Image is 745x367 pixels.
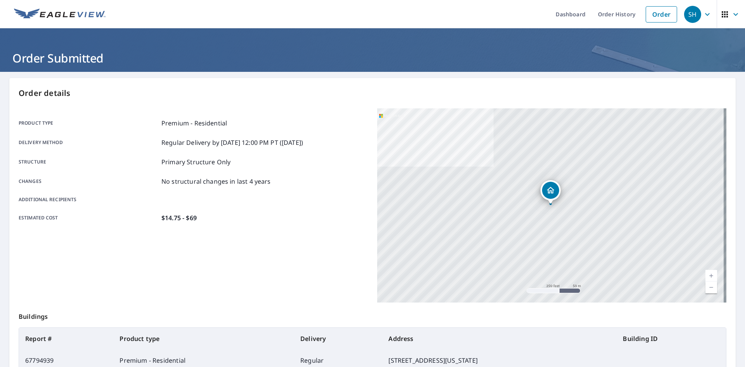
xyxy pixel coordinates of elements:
[617,328,726,350] th: Building ID
[19,303,726,327] p: Buildings
[294,328,382,350] th: Delivery
[161,213,197,223] p: $14.75 - $69
[705,270,717,282] a: Current Level 17, Zoom In
[14,9,106,20] img: EV Logo
[161,157,230,167] p: Primary Structure Only
[9,50,736,66] h1: Order Submitted
[646,6,677,23] a: Order
[684,6,701,23] div: SH
[19,138,158,147] p: Delivery method
[705,282,717,293] a: Current Level 17, Zoom Out
[19,87,726,99] p: Order details
[541,180,561,204] div: Dropped pin, building 1, Residential property, 622 Madison St NW Washington, DC 20011
[19,328,113,350] th: Report #
[161,138,303,147] p: Regular Delivery by [DATE] 12:00 PM PT ([DATE])
[113,328,294,350] th: Product type
[19,118,158,128] p: Product type
[161,177,271,186] p: No structural changes in last 4 years
[19,157,158,167] p: Structure
[19,213,158,223] p: Estimated cost
[19,196,158,203] p: Additional recipients
[382,328,617,350] th: Address
[161,118,227,128] p: Premium - Residential
[19,177,158,186] p: Changes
